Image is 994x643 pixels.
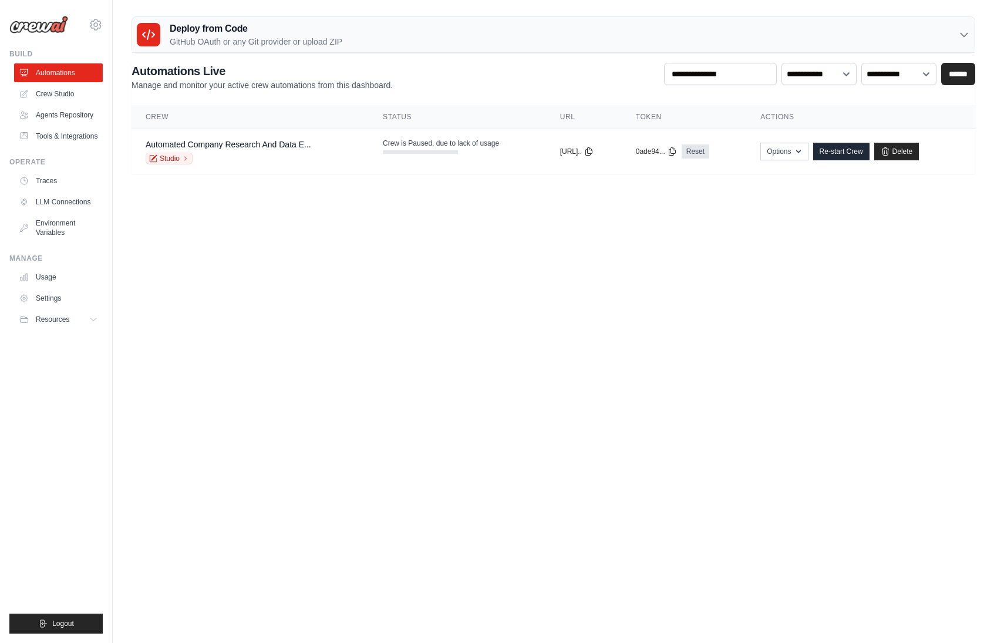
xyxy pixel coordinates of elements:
[14,127,103,146] a: Tools & Integrations
[546,105,622,129] th: URL
[874,143,919,160] a: Delete
[14,85,103,103] a: Crew Studio
[9,254,103,263] div: Manage
[9,614,103,634] button: Logout
[622,105,746,129] th: Token
[170,22,342,36] h3: Deploy from Code
[132,105,369,129] th: Crew
[14,310,103,329] button: Resources
[9,16,68,33] img: Logo
[132,79,393,91] p: Manage and monitor your active crew automations from this dashboard.
[52,619,74,628] span: Logout
[369,105,546,129] th: Status
[636,147,677,156] button: 0ade94...
[14,171,103,190] a: Traces
[9,157,103,167] div: Operate
[760,143,808,160] button: Options
[14,106,103,124] a: Agents Repository
[383,139,499,148] span: Crew is Paused, due to lack of usage
[132,63,393,79] h2: Automations Live
[36,315,69,324] span: Resources
[14,289,103,308] a: Settings
[9,49,103,59] div: Build
[682,144,709,159] a: Reset
[746,105,975,129] th: Actions
[146,153,193,164] a: Studio
[14,268,103,287] a: Usage
[14,63,103,82] a: Automations
[14,193,103,211] a: LLM Connections
[170,36,342,48] p: GitHub OAuth or any Git provider or upload ZIP
[813,143,870,160] a: Re-start Crew
[14,214,103,242] a: Environment Variables
[146,140,311,149] a: Automated Company Research And Data E...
